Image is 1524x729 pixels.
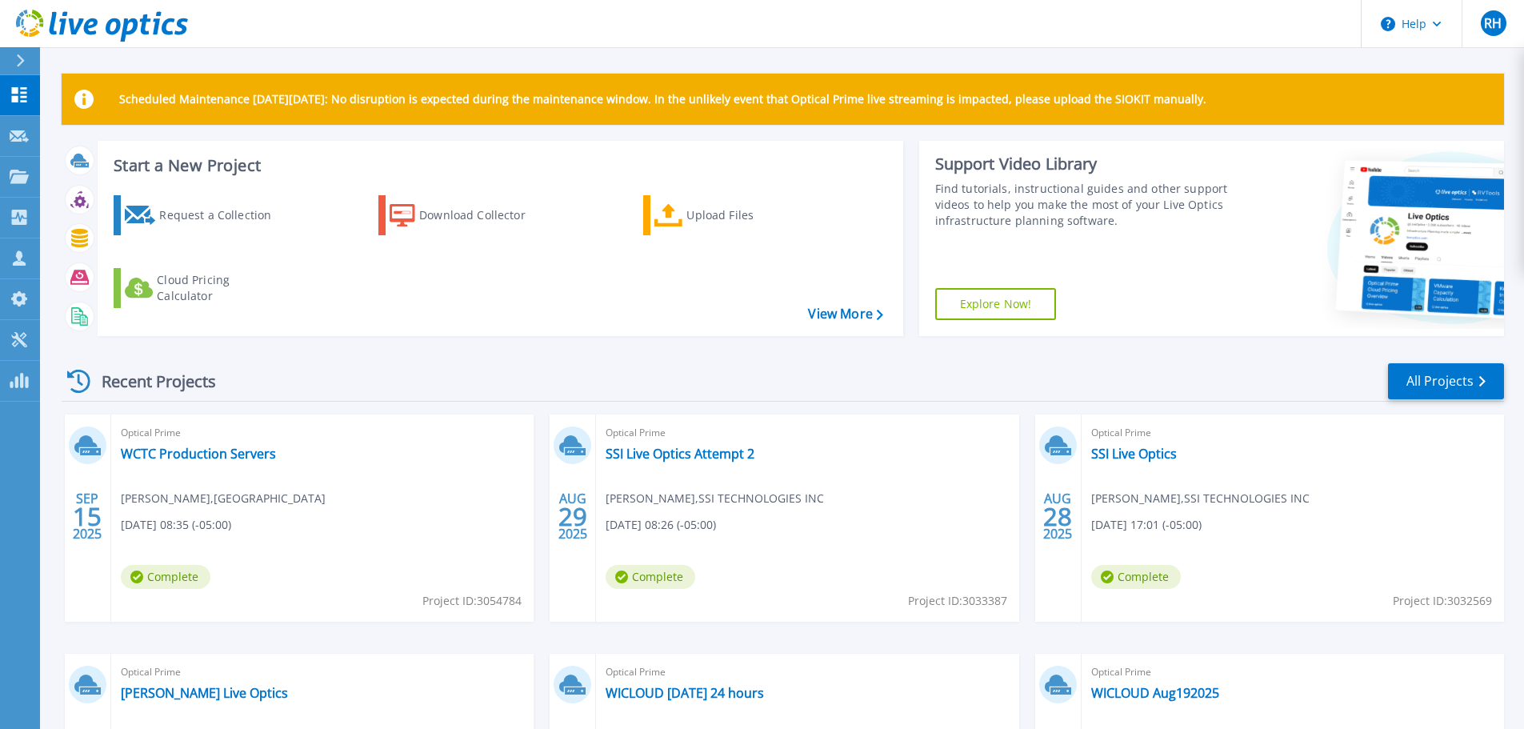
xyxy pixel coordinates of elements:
div: Request a Collection [159,199,287,231]
span: Optical Prime [1091,424,1494,442]
span: Optical Prime [606,663,1009,681]
p: Scheduled Maintenance [DATE][DATE]: No disruption is expected during the maintenance window. In t... [119,93,1206,106]
a: SSI Live Optics Attempt 2 [606,446,754,462]
span: [PERSON_NAME] , SSI TECHNOLOGIES INC [606,490,824,507]
div: Upload Files [686,199,814,231]
span: Optical Prime [121,424,524,442]
a: [PERSON_NAME] Live Optics [121,685,288,701]
span: 28 [1043,510,1072,523]
div: Download Collector [419,199,547,231]
a: Explore Now! [935,288,1057,320]
span: [DATE] 08:35 (-05:00) [121,516,231,534]
div: Cloud Pricing Calculator [157,272,285,304]
div: AUG 2025 [558,487,588,546]
span: Optical Prime [1091,663,1494,681]
a: Cloud Pricing Calculator [114,268,292,308]
span: Project ID: 3054784 [422,592,522,610]
a: WCTC Production Servers [121,446,276,462]
a: WICLOUD [DATE] 24 hours [606,685,764,701]
span: Optical Prime [121,663,524,681]
a: Request a Collection [114,195,292,235]
a: Upload Files [643,195,822,235]
a: SSI Live Optics [1091,446,1177,462]
a: View More [808,306,882,322]
span: [PERSON_NAME] , [GEOGRAPHIC_DATA] [121,490,326,507]
h3: Start a New Project [114,157,882,174]
span: Project ID: 3033387 [908,592,1007,610]
span: Complete [606,565,695,589]
span: 29 [558,510,587,523]
a: WICLOUD Aug192025 [1091,685,1219,701]
div: SEP 2025 [72,487,102,546]
span: RH [1484,17,1502,30]
div: AUG 2025 [1042,487,1073,546]
span: Project ID: 3032569 [1393,592,1492,610]
span: Complete [1091,565,1181,589]
span: [DATE] 17:01 (-05:00) [1091,516,1202,534]
a: Download Collector [378,195,557,235]
span: [DATE] 08:26 (-05:00) [606,516,716,534]
span: 15 [73,510,102,523]
span: Complete [121,565,210,589]
div: Recent Projects [62,362,238,401]
a: All Projects [1388,363,1504,399]
span: [PERSON_NAME] , SSI TECHNOLOGIES INC [1091,490,1310,507]
div: Find tutorials, instructional guides and other support videos to help you make the most of your L... [935,181,1234,229]
span: Optical Prime [606,424,1009,442]
div: Support Video Library [935,154,1234,174]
